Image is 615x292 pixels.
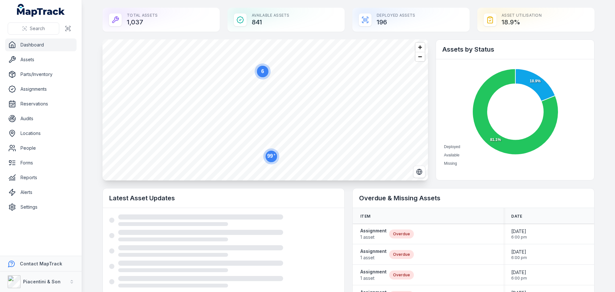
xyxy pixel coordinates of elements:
strong: Piacentini & Son [23,279,61,284]
span: [DATE] [511,269,527,276]
button: Search [8,22,59,35]
a: People [5,142,77,154]
span: Deployed [444,145,460,149]
a: Assignment1 asset [360,269,387,281]
strong: Contact MapTrack [20,261,62,266]
a: Assignment1 asset [360,228,387,240]
button: Zoom in [415,43,425,52]
h2: Assets by Status [442,45,588,54]
a: Reports [5,171,77,184]
time: 24/09/2025, 6:00:00 pm [511,269,527,281]
a: Assignments [5,83,77,96]
a: Forms [5,156,77,169]
span: [DATE] [511,249,527,255]
strong: Assignment [360,228,387,234]
span: Search [30,25,45,32]
span: [DATE] [511,228,527,235]
a: Dashboard [5,38,77,51]
span: Missing [444,161,457,166]
span: 1 asset [360,254,387,261]
time: 24/09/2025, 6:00:00 pm [511,228,527,240]
span: Date [511,214,522,219]
span: 1 asset [360,234,387,240]
a: Alerts [5,186,77,199]
span: 1 asset [360,275,387,281]
tspan: + [274,153,275,156]
button: Zoom out [415,52,425,61]
span: Available [444,153,459,157]
strong: Assignment [360,269,387,275]
div: Overdue [389,250,414,259]
h2: Latest Asset Updates [109,194,338,203]
a: Assets [5,53,77,66]
a: Parts/Inventory [5,68,77,81]
canvas: Map [102,39,428,180]
a: Reservations [5,97,77,110]
span: 6:00 pm [511,235,527,240]
div: Overdue [389,271,414,279]
a: Settings [5,201,77,213]
span: 6:00 pm [511,276,527,281]
strong: Assignment [360,248,387,254]
h2: Overdue & Missing Assets [359,194,588,203]
a: Audits [5,112,77,125]
a: Assignment1 asset [360,248,387,261]
text: 99 [267,153,275,159]
button: Switch to Satellite View [413,166,425,178]
div: Overdue [389,229,414,238]
span: 6:00 pm [511,255,527,260]
a: MapTrack [17,4,65,17]
span: Item [360,214,370,219]
text: 6 [261,69,264,74]
a: Locations [5,127,77,140]
time: 24/09/2025, 6:00:00 pm [511,249,527,260]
